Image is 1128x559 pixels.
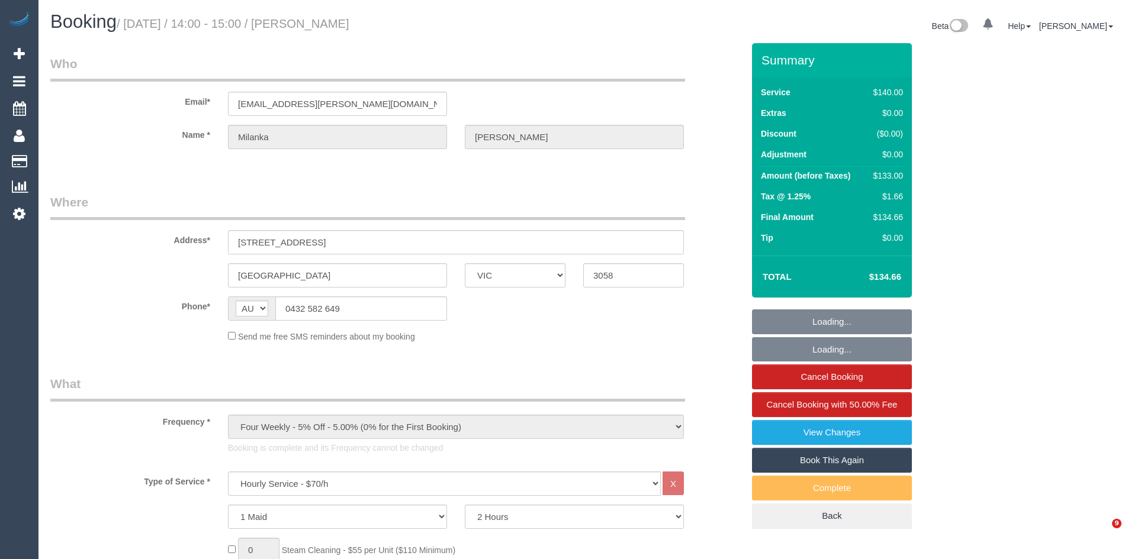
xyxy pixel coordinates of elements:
[869,86,903,98] div: $140.00
[50,55,685,82] legend: Who
[932,21,969,31] a: Beta
[50,193,685,220] legend: Where
[869,170,903,182] div: $133.00
[834,272,901,282] h4: $134.66
[275,296,447,321] input: Phone*
[41,296,219,312] label: Phone*
[41,412,219,428] label: Frequency *
[228,263,447,287] input: Suburb*
[767,399,898,409] span: Cancel Booking with 50.00% Fee
[761,86,790,98] label: Service
[763,272,792,282] strong: Total
[228,125,447,149] input: First Name*
[761,53,906,67] h3: Summary
[752,448,912,473] a: Book This Again
[238,332,415,341] span: Send me free SMS reminders about my booking
[1088,519,1116,547] iframe: Intercom live chat
[41,471,219,487] label: Type of Service *
[752,503,912,528] a: Back
[761,211,814,223] label: Final Amount
[869,148,903,160] div: $0.00
[869,190,903,202] div: $1.66
[50,375,685,402] legend: What
[1008,21,1031,31] a: Help
[41,92,219,108] label: Email*
[228,92,447,116] input: Email*
[761,107,786,119] label: Extras
[465,125,684,149] input: Last Name*
[41,230,219,246] label: Address*
[282,545,455,555] span: Steam Cleaning - $55 per Unit ($110 Minimum)
[949,19,968,34] img: New interface
[869,211,903,223] div: $134.66
[1112,519,1121,528] span: 9
[7,12,31,28] img: Automaid Logo
[761,148,806,160] label: Adjustment
[869,128,903,140] div: ($0.00)
[50,11,117,32] span: Booking
[761,232,773,244] label: Tip
[869,107,903,119] div: $0.00
[117,17,349,30] small: / [DATE] / 14:00 - 15:00 / [PERSON_NAME]
[41,125,219,141] label: Name *
[752,392,912,417] a: Cancel Booking with 50.00% Fee
[583,263,684,287] input: Post Code*
[1039,21,1113,31] a: [PERSON_NAME]
[761,170,850,182] label: Amount (before Taxes)
[752,420,912,445] a: View Changes
[761,190,811,202] label: Tax @ 1.25%
[761,128,796,140] label: Discount
[752,364,912,389] a: Cancel Booking
[228,442,684,454] p: Booking is complete and its Frequency cannot be changed
[869,232,903,244] div: $0.00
